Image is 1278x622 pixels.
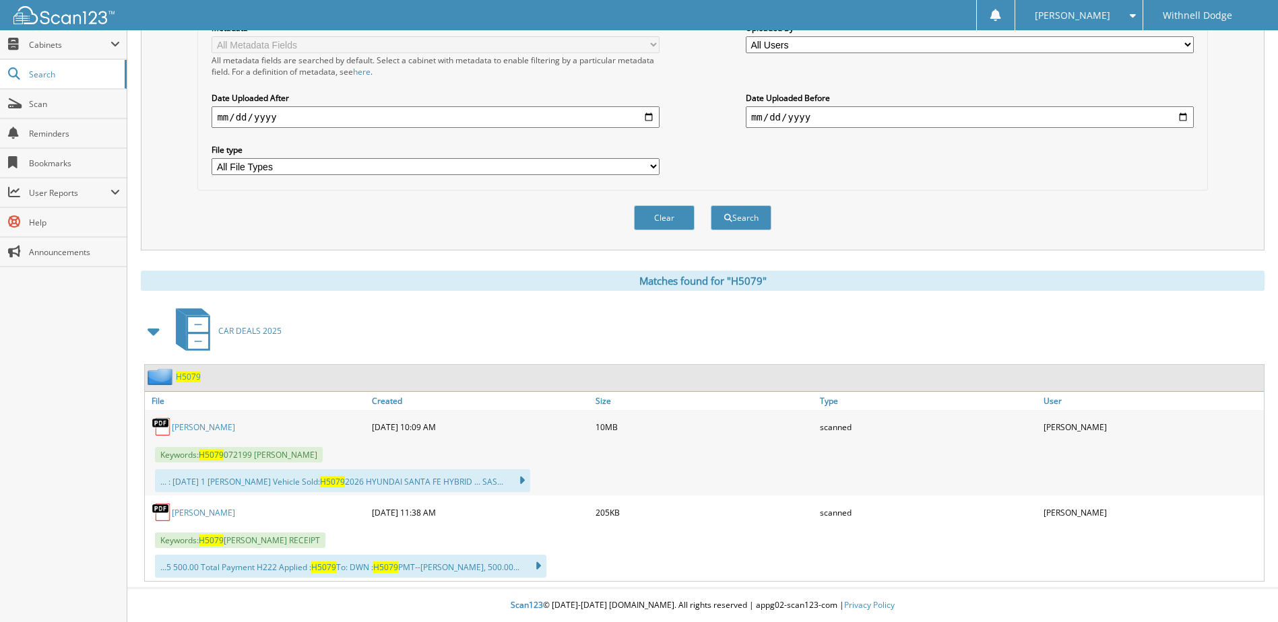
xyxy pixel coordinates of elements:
[168,304,282,357] a: CAR DEALS 2025
[746,106,1194,128] input: end
[1211,557,1278,622] iframe: Chat Widget
[172,421,235,433] a: [PERSON_NAME]
[320,476,345,487] span: H5079
[592,392,816,410] a: Size
[511,599,543,611] span: Scan123
[152,417,172,437] img: PDF.png
[29,187,110,199] span: User Reports
[1040,392,1264,410] a: User
[592,499,816,526] div: 205KB
[141,271,1265,291] div: Matches found for "H5079"
[817,413,1040,440] div: scanned
[29,158,120,169] span: Bookmarks
[148,368,176,385] img: folder2.png
[155,532,325,548] span: Keywords: [PERSON_NAME] RECEIPT
[29,98,120,110] span: Scan
[29,246,120,258] span: Announcements
[152,502,172,522] img: PDF.png
[817,392,1040,410] a: Type
[29,39,110,50] span: Cabinets
[212,144,660,155] label: File type
[311,561,336,573] span: H5079
[29,217,120,228] span: Help
[844,599,895,611] a: Privacy Policy
[172,507,235,518] a: [PERSON_NAME]
[155,469,530,492] div: ... : [DATE] 1 [PERSON_NAME] Vehicle Sold: 2026 HYUNDAI SANTA FE HYBRID ... SAS...
[369,499,592,526] div: [DATE] 11:38 AM
[199,534,224,546] span: H5079
[176,371,201,382] a: H5079
[817,499,1040,526] div: scanned
[212,92,660,104] label: Date Uploaded After
[127,589,1278,622] div: © [DATE]-[DATE] [DOMAIN_NAME]. All rights reserved | appg02-scan123-com |
[29,69,118,80] span: Search
[1040,413,1264,440] div: [PERSON_NAME]
[218,325,282,337] span: CAR DEALS 2025
[1163,11,1232,20] span: Withnell Dodge
[369,413,592,440] div: [DATE] 10:09 AM
[369,392,592,410] a: Created
[1035,11,1110,20] span: [PERSON_NAME]
[212,55,660,77] div: All metadata fields are searched by default. Select a cabinet with metadata to enable filtering b...
[155,447,323,462] span: Keywords: 072199 [PERSON_NAME]
[199,449,224,460] span: H5079
[212,106,660,128] input: start
[145,392,369,410] a: File
[353,66,371,77] a: here
[13,6,115,24] img: scan123-logo-white.svg
[746,92,1194,104] label: Date Uploaded Before
[29,128,120,139] span: Reminders
[592,413,816,440] div: 10MB
[1040,499,1264,526] div: [PERSON_NAME]
[373,561,398,573] span: H5079
[634,205,695,230] button: Clear
[155,555,546,578] div: ...5 500.00 Total Payment H222 Applied : To: DWN : PMT--[PERSON_NAME], 500.00...
[711,205,771,230] button: Search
